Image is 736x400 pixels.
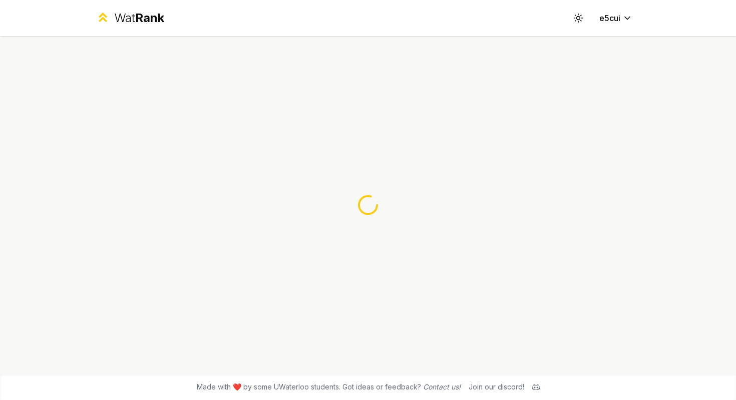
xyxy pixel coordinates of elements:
span: Made with ❤️ by some UWaterloo students. Got ideas or feedback? [197,382,461,392]
span: e5cui [599,12,620,24]
button: e5cui [591,9,640,27]
div: Join our discord! [469,382,524,392]
div: Wat [114,10,164,26]
a: WatRank [96,10,164,26]
a: Contact us! [423,382,461,391]
span: Rank [135,11,164,25]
